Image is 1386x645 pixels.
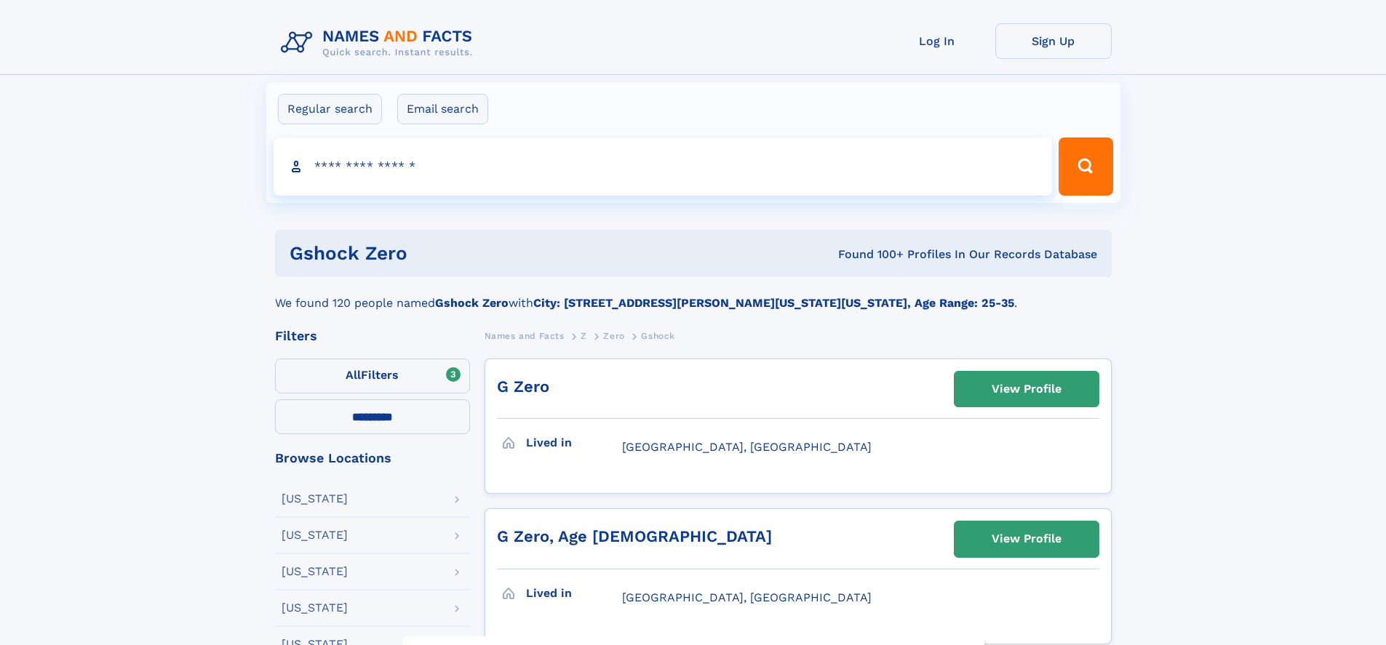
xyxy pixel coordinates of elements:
[397,94,488,124] label: Email search
[581,331,587,341] span: Z
[497,527,772,545] a: G Zero, Age [DEMOGRAPHIC_DATA]
[275,277,1112,312] div: We found 120 people named with .
[603,326,624,345] a: Zero
[641,331,675,341] span: Gshock
[275,358,470,393] label: Filters
[282,602,348,614] div: [US_STATE]
[992,372,1062,406] div: View Profile
[622,590,872,604] span: [GEOGRAPHIC_DATA], [GEOGRAPHIC_DATA]
[346,368,361,382] span: All
[435,296,509,310] b: Gshock Zero
[603,331,624,341] span: Zero
[533,296,1014,310] b: City: [STREET_ADDRESS][PERSON_NAME][US_STATE][US_STATE], Age Range: 25-35
[1059,137,1112,196] button: Search Button
[622,440,872,454] span: [GEOGRAPHIC_DATA], [GEOGRAPHIC_DATA]
[282,566,348,577] div: [US_STATE]
[526,430,622,455] h3: Lived in
[282,529,348,541] div: [US_STATE]
[955,372,1099,406] a: View Profile
[526,581,622,606] h3: Lived in
[879,23,995,59] a: Log In
[278,94,382,124] label: Regular search
[955,521,1099,556] a: View Profile
[485,326,565,345] a: Names and Facts
[275,452,470,465] div: Browse Locations
[623,247,1097,263] div: Found 100+ Profiles In Our Records Database
[275,329,470,342] div: Filters
[290,244,623,263] h1: gshock zero
[274,137,1053,196] input: search input
[992,522,1062,556] div: View Profile
[282,493,348,505] div: [US_STATE]
[497,377,549,396] a: G Zero
[275,23,485,63] img: Logo Names and Facts
[995,23,1112,59] a: Sign Up
[581,326,587,345] a: Z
